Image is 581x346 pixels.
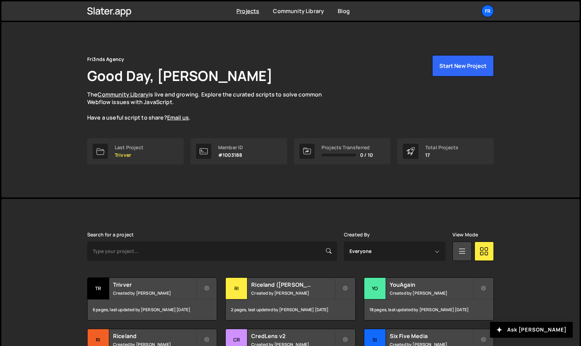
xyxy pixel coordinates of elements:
div: Projects Transferred [322,145,373,150]
p: 17 [425,152,458,158]
a: Tr Trivver Created by [PERSON_NAME] 6 pages, last updated by [PERSON_NAME] [DATE] [87,277,217,320]
label: View Mode [452,232,478,237]
a: Yo YouAgain Created by [PERSON_NAME] 18 pages, last updated by [PERSON_NAME] [DATE] [364,277,494,320]
a: Fr [481,5,494,17]
small: Created by [PERSON_NAME] [113,290,196,296]
div: Fri3nds Agency [87,55,124,63]
label: Created By [344,232,370,237]
h2: YouAgain [390,281,473,288]
div: 2 pages, last updated by [PERSON_NAME] [DATE] [226,299,355,320]
p: Trivver [115,152,143,158]
a: Email us [167,114,189,121]
a: Last Project Trivver [87,138,184,164]
small: Created by [PERSON_NAME] [390,290,473,296]
h2: Six Five Media [390,332,473,340]
small: Created by [PERSON_NAME] [251,290,334,296]
span: 0 / 10 [360,152,373,158]
label: Search for a project [87,232,134,237]
a: Ri Riceland ([PERSON_NAME]) Created by [PERSON_NAME] 2 pages, last updated by [PERSON_NAME] [DATE] [225,277,355,320]
div: 18 pages, last updated by [PERSON_NAME] [DATE] [364,299,493,320]
p: #1003188 [218,152,243,158]
h1: Good Day, [PERSON_NAME] [87,66,273,85]
div: Last Project [115,145,143,150]
a: Community Library [98,91,149,98]
button: Ask [PERSON_NAME] [490,322,573,338]
a: Blog [338,7,350,15]
h2: Riceland [113,332,196,340]
a: Projects [236,7,259,15]
div: Total Projects [425,145,458,150]
input: Type your project... [87,242,337,261]
h2: CredLens v2 [251,332,334,340]
div: Member ID [218,145,243,150]
div: Ri [226,278,247,299]
div: Yo [364,278,386,299]
h2: Trivver [113,281,196,288]
p: The is live and growing. Explore the curated scripts to solve common Webflow issues with JavaScri... [87,91,335,122]
div: Tr [88,278,109,299]
div: 6 pages, last updated by [PERSON_NAME] [DATE] [88,299,217,320]
h2: Riceland ([PERSON_NAME]) [251,281,334,288]
a: Community Library [273,7,324,15]
button: Start New Project [432,55,494,77]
